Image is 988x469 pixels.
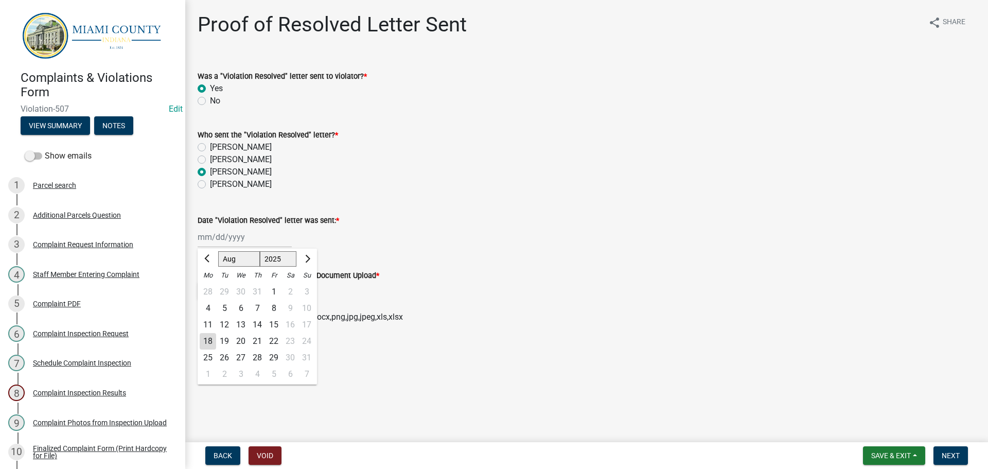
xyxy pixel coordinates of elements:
div: Complaint PDF [33,300,81,307]
button: Next [933,446,968,465]
label: Show emails [25,150,92,162]
select: Select month [218,251,260,267]
div: Monday, August 4, 2025 [200,300,216,317]
div: 12 [216,317,233,333]
div: 6 [233,300,249,317]
div: Tu [216,267,233,284]
div: 31 [249,284,266,300]
div: We [233,267,249,284]
div: 4 [200,300,216,317]
wm-modal-confirm: Summary [21,122,90,130]
div: Tuesday, July 29, 2025 [216,284,233,300]
a: Edit [169,104,183,114]
div: 1 [8,177,25,194]
div: 2 [216,366,233,383]
div: 6 [8,325,25,342]
div: Additional Parcels Question [33,212,121,219]
div: 25 [200,350,216,366]
span: Share [943,16,965,29]
button: Back [205,446,240,465]
div: 5 [266,366,282,383]
div: Thursday, August 14, 2025 [249,317,266,333]
div: Tuesday, August 19, 2025 [216,333,233,350]
div: Mo [200,267,216,284]
wm-modal-confirm: Edit Application Number [169,104,183,114]
label: [PERSON_NAME] [210,153,272,166]
button: Void [249,446,281,465]
div: 26 [216,350,233,366]
div: 28 [249,350,266,366]
h1: Proof of Resolved Letter Sent [198,12,467,37]
label: Yes [210,82,223,95]
label: No [210,95,220,107]
div: Friday, August 15, 2025 [266,317,282,333]
button: shareShare [920,12,974,32]
div: 5 [8,296,25,312]
div: Complaint Inspection Results [33,389,126,396]
div: 4 [249,366,266,383]
div: 5 [216,300,233,317]
div: Thursday, August 7, 2025 [249,300,266,317]
div: 30 [233,284,249,300]
div: 2 [8,207,25,223]
label: Who sent the "Violation Resolved" letter? [198,132,338,139]
div: 1 [266,284,282,300]
div: Tuesday, August 12, 2025 [216,317,233,333]
div: 28 [200,284,216,300]
button: Notes [94,116,133,135]
label: [PERSON_NAME] [210,166,272,178]
div: Wednesday, August 27, 2025 [233,350,249,366]
div: 14 [249,317,266,333]
div: Parcel search [33,182,76,189]
div: Tuesday, August 5, 2025 [216,300,233,317]
div: Wednesday, July 30, 2025 [233,284,249,300]
div: Finalized Complaint Form (Print Hardcopy for File) [33,445,169,459]
div: Schedule Complaint Inspection [33,359,131,367]
div: Complaint Photos from Inspection Upload [33,419,167,426]
div: 27 [233,350,249,366]
div: Friday, August 8, 2025 [266,300,282,317]
button: View Summary [21,116,90,135]
div: Thursday, August 28, 2025 [249,350,266,366]
div: Monday, August 25, 2025 [200,350,216,366]
div: 4 [8,266,25,283]
div: 7 [8,355,25,371]
div: Monday, August 11, 2025 [200,317,216,333]
div: 11 [200,317,216,333]
div: 13 [233,317,249,333]
div: 19 [216,333,233,350]
div: Wednesday, September 3, 2025 [233,366,249,383]
label: Date "Violation Resolved" letter was sent: [198,217,339,224]
div: Su [298,267,315,284]
div: 18 [200,333,216,350]
div: Complaint Inspection Request [33,330,129,337]
label: Was a "Violation Resolved" letter sent to violator? [198,73,367,80]
div: 22 [266,333,282,350]
wm-modal-confirm: Notes [94,122,133,130]
div: Wednesday, August 6, 2025 [233,300,249,317]
div: Monday, July 28, 2025 [200,284,216,300]
span: Violation-507 [21,104,165,114]
div: Friday, August 1, 2025 [266,284,282,300]
div: 3 [233,366,249,383]
div: 8 [8,385,25,401]
div: Monday, September 1, 2025 [200,366,216,383]
span: Next [942,451,960,460]
div: 8 [266,300,282,317]
div: 29 [216,284,233,300]
img: Miami County, Indiana [21,11,169,60]
label: [PERSON_NAME] [210,178,272,190]
div: Tuesday, September 2, 2025 [216,366,233,383]
button: Previous month [202,251,214,267]
div: Staff Member Entering Complaint [33,271,139,278]
div: 3 [8,236,25,253]
div: 15 [266,317,282,333]
div: 1 [200,366,216,383]
div: Th [249,267,266,284]
span: Save & Exit [871,451,911,460]
button: Save & Exit [863,446,925,465]
button: Next month [301,251,313,267]
div: Wednesday, August 20, 2025 [233,333,249,350]
div: 10 [8,444,25,460]
input: mm/dd/yyyy [198,227,292,248]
